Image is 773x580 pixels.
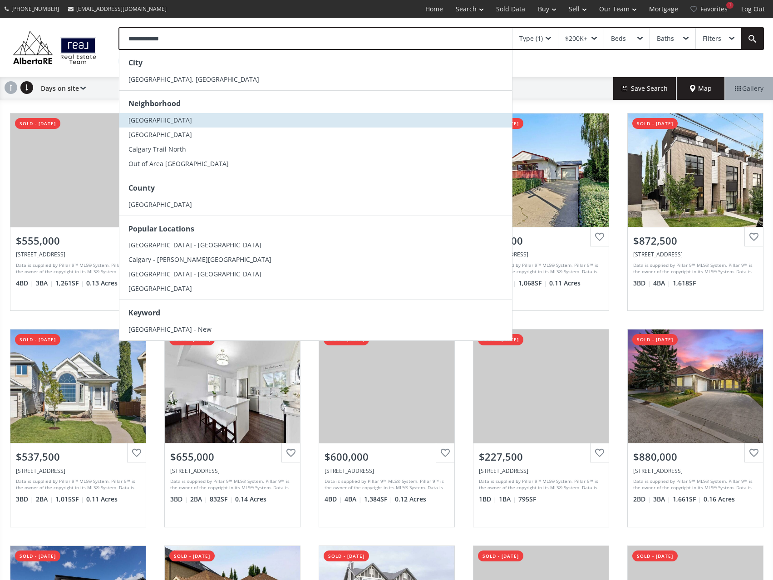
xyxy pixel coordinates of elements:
div: 805 67 Avenue SW, Calgary, AB T2V 0M6 [170,467,295,475]
span: 0.12 Acres [395,495,426,504]
span: 795 SF [518,495,536,504]
div: Filters [703,35,721,42]
div: Data is supplied by Pillar 9™ MLS® System. Pillar 9™ is the owner of the copyright in its MLS® Sy... [16,478,138,492]
div: Data is supplied by Pillar 9™ MLS® System. Pillar 9™ is the owner of the copyright in its MLS® Sy... [325,478,447,492]
div: Data is supplied by Pillar 9™ MLS® System. Pillar 9™ is the owner of the copyright in its MLS® Sy... [479,262,601,275]
span: 0.14 Acres [235,495,266,504]
span: 4 BA [653,279,670,288]
span: Calgary Trail North [128,145,186,153]
span: 1,261 SF [55,279,84,288]
div: Data is supplied by Pillar 9™ MLS® System. Pillar 9™ is the owner of the copyright in its MLS® Sy... [170,478,292,492]
span: [GEOGRAPHIC_DATA] - New [128,325,212,334]
strong: Popular Locations [128,224,194,234]
div: $200K+ [565,35,587,42]
span: 0.16 Acres [704,495,735,504]
div: $880,000 [633,450,758,464]
span: 4 BA [345,495,362,504]
span: 2 BD [633,495,651,504]
div: 75 Covewood Park, Calgary, AB T3K 4T2 [16,467,140,475]
strong: Keyword [128,308,160,318]
div: $872,500 [633,234,758,248]
span: 0.11 Acres [549,279,581,288]
span: 1 BA [499,495,516,504]
span: 3 BA [653,495,670,504]
span: Gallery [735,84,763,93]
span: 1,068 SF [518,279,547,288]
span: 2 BA [190,495,207,504]
span: [EMAIL_ADDRESS][DOMAIN_NAME] [76,5,167,13]
div: Data is supplied by Pillar 9™ MLS® System. Pillar 9™ is the owner of the copyright in its MLS® Sy... [479,478,601,492]
span: 4 BD [16,279,34,288]
span: [GEOGRAPHIC_DATA] - [GEOGRAPHIC_DATA] [128,270,261,278]
a: sold - [DATE]$535,000[STREET_ADDRESS]Data is supplied by Pillar 9™ MLS® System. Pillar 9™ is the ... [464,104,618,320]
div: Sold [118,54,149,68]
span: 1,618 SF [673,279,696,288]
div: Baths [657,35,674,42]
span: 1,384 SF [364,495,393,504]
strong: County [128,183,155,193]
span: Calgary - [PERSON_NAME][GEOGRAPHIC_DATA] [128,255,271,264]
div: 820 Archwood Road SE, Calgary, AB T2J 1C4 [479,251,603,258]
a: [EMAIL_ADDRESS][DOMAIN_NAME] [64,0,171,17]
img: Logo [9,29,100,67]
div: Map [677,77,725,100]
div: Days on site [36,77,86,100]
div: 1182 Southview Drive SE #216, Medicine Hat, AB T1B4L2 [479,467,603,475]
div: Beds [611,35,626,42]
span: 3 BD [16,495,34,504]
span: 1,661 SF [673,495,701,504]
span: Map [690,84,712,93]
div: $600,000 [325,450,449,464]
span: [PHONE_NUMBER] [11,5,59,13]
span: 0.11 Acres [86,495,118,504]
span: 1 BD [479,495,497,504]
div: Data is supplied by Pillar 9™ MLS® System. Pillar 9™ is the owner of the copyright in its MLS® Sy... [633,262,755,275]
div: Data is supplied by Pillar 9™ MLS® System. Pillar 9™ is the owner of the copyright in its MLS® Sy... [633,478,755,492]
span: 4 BD [325,495,342,504]
span: [GEOGRAPHIC_DATA] [128,130,192,139]
div: 61 Salish Place West, Lethbridge, AB T1K 7X1 [325,467,449,475]
a: sold - [DATE]$227,500[STREET_ADDRESS]Data is supplied by Pillar 9™ MLS® System. Pillar 9™ is the ... [464,320,618,536]
div: $227,500 [479,450,603,464]
div: 13 Violet Court SE, Medicine Hat, AB T1B2A2 [16,251,140,258]
span: 2 BA [36,495,53,504]
a: sold - [DATE]$655,000[STREET_ADDRESS]Data is supplied by Pillar 9™ MLS® System. Pillar 9™ is the ... [155,320,310,536]
div: Data is supplied by Pillar 9™ MLS® System. Pillar 9™ is the owner of the copyright in its MLS® Sy... [16,262,138,275]
a: sold - [DATE]$600,000[STREET_ADDRESS]Data is supplied by Pillar 9™ MLS® System. Pillar 9™ is the ... [310,320,464,536]
div: 156 Scenic Ridge Crescent NW, Calgary, AB T3L 1V7 [633,467,758,475]
div: 1826 38 Avenue SW, Calgary, AB T2T 6X8 [633,251,758,258]
span: Out of Area [GEOGRAPHIC_DATA] [128,159,229,168]
span: 3 BA [36,279,53,288]
div: Gallery [725,77,773,100]
div: 1 [726,2,734,9]
a: sold - [DATE]$537,500[STREET_ADDRESS]Data is supplied by Pillar 9™ MLS® System. Pillar 9™ is the ... [1,320,155,536]
button: Save Search [613,77,677,100]
span: 832 SF [210,495,233,504]
div: $655,000 [170,450,295,464]
a: sold - [DATE]$555,000[STREET_ADDRESS]Data is supplied by Pillar 9™ MLS® System. Pillar 9™ is the ... [1,104,155,320]
span: 0.13 Acres [86,279,118,288]
span: 1,015 SF [55,495,84,504]
span: [GEOGRAPHIC_DATA] - [GEOGRAPHIC_DATA] [128,241,261,249]
span: 3 BD [170,495,188,504]
span: [GEOGRAPHIC_DATA] [128,284,192,293]
span: 3 BD [633,279,651,288]
span: [GEOGRAPHIC_DATA] [128,200,192,209]
strong: City [128,58,143,68]
a: sold - [DATE]$872,500[STREET_ADDRESS]Data is supplied by Pillar 9™ MLS® System. Pillar 9™ is the ... [618,104,773,320]
div: $537,500 [16,450,140,464]
strong: Neighborhood [128,98,181,108]
a: sold - [DATE]$880,000[STREET_ADDRESS]Data is supplied by Pillar 9™ MLS® System. Pillar 9™ is the ... [618,320,773,536]
div: $535,000 [479,234,603,248]
span: [GEOGRAPHIC_DATA] [128,116,192,124]
div: Type (1) [519,35,543,42]
div: $555,000 [16,234,140,248]
span: [GEOGRAPHIC_DATA], [GEOGRAPHIC_DATA] [128,75,259,84]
